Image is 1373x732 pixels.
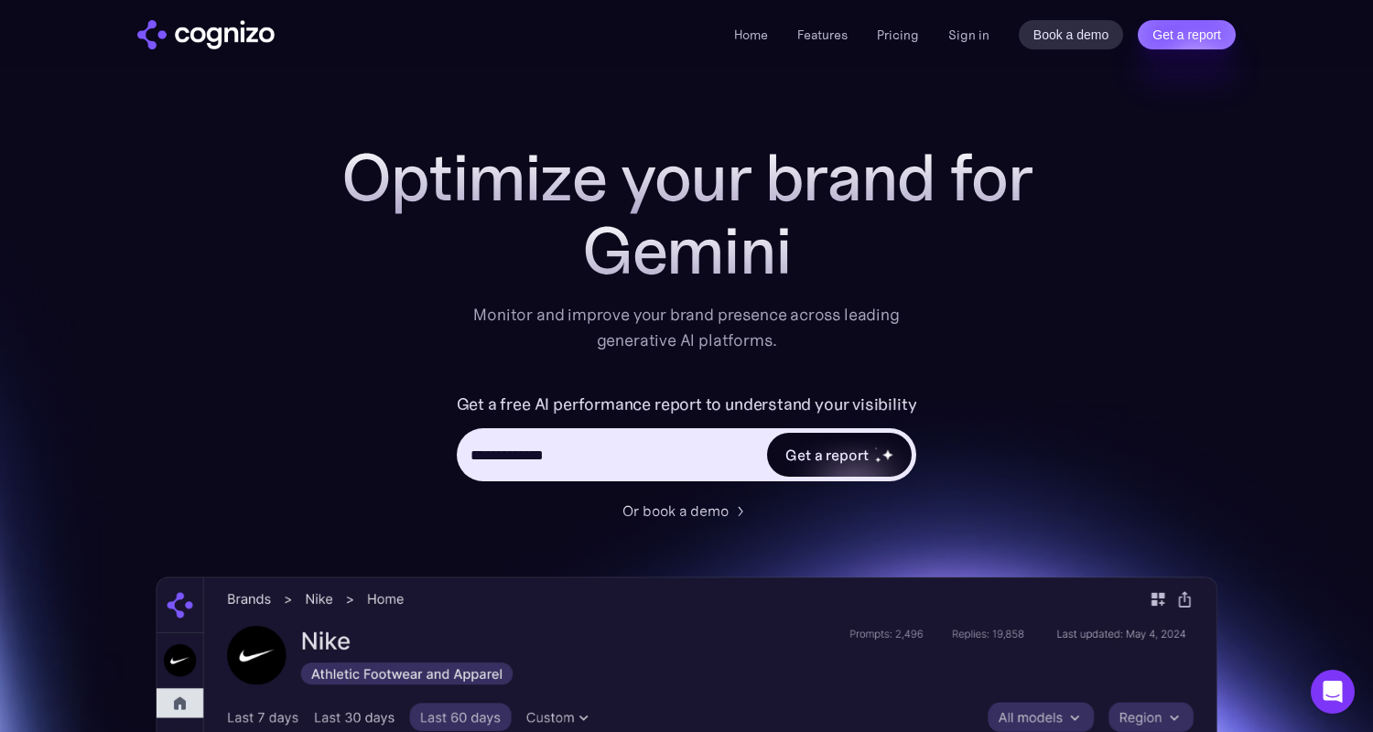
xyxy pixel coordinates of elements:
div: Gemini [320,214,1053,287]
a: Book a demo [1019,20,1124,49]
a: Features [797,27,848,43]
img: star [882,448,894,460]
form: Hero URL Input Form [457,390,917,490]
a: home [137,20,275,49]
div: Or book a demo [622,500,729,522]
img: star [875,447,878,450]
div: Open Intercom Messenger [1311,670,1355,714]
label: Get a free AI performance report to understand your visibility [457,390,917,419]
a: Pricing [877,27,919,43]
a: Or book a demo [622,500,751,522]
div: Get a report [785,444,868,466]
img: cognizo logo [137,20,275,49]
a: Sign in [948,24,989,46]
img: star [875,457,881,463]
div: Monitor and improve your brand presence across leading generative AI platforms. [461,302,912,353]
a: Get a report [1138,20,1236,49]
h1: Optimize your brand for [320,141,1053,214]
a: Home [734,27,768,43]
a: Get a reportstarstarstar [765,431,914,479]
